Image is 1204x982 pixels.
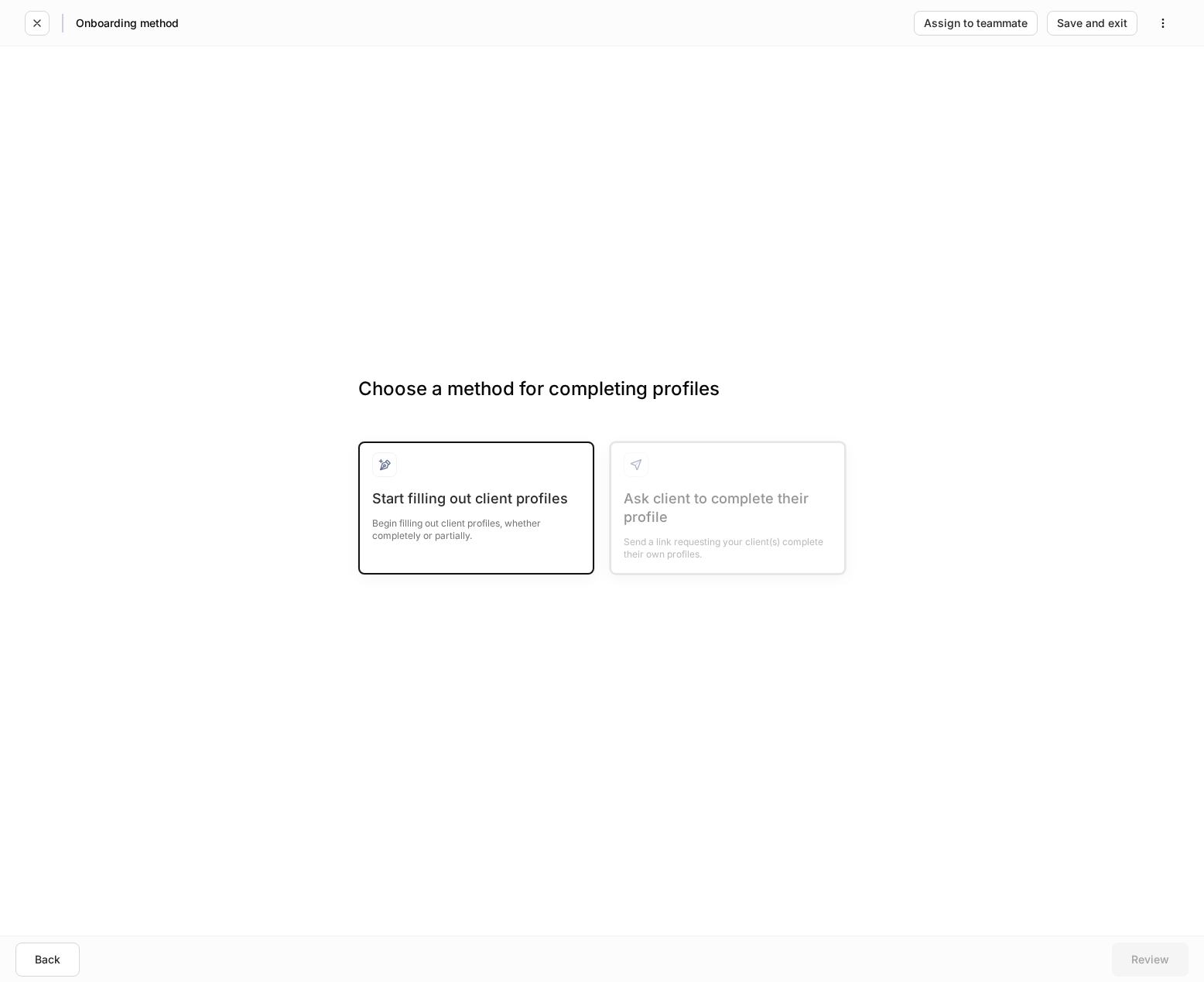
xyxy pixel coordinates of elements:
[76,15,179,31] h5: Onboarding method
[372,489,580,508] div: Start filling out client profiles
[15,943,80,977] button: Back
[372,508,580,542] div: Begin filling out client profiles, whether completely or partially.
[914,11,1038,36] button: Assign to teammate
[924,18,1028,29] div: Assign to teammate
[1047,11,1137,36] button: Save and exit
[1057,18,1127,29] div: Save and exit
[35,954,60,965] div: Back
[358,377,846,426] h3: Choose a method for completing profiles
